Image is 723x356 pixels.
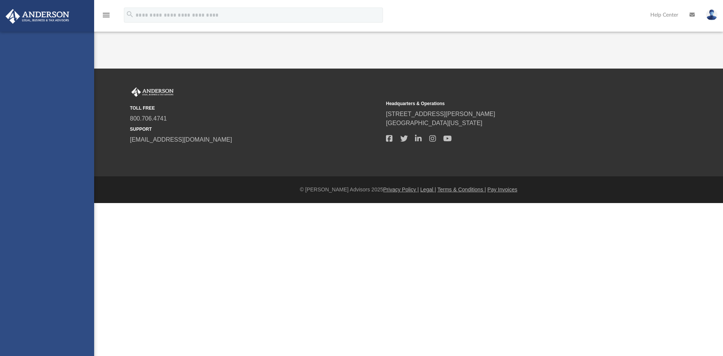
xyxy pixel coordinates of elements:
a: Pay Invoices [487,186,517,193]
i: search [126,10,134,18]
a: 800.706.4741 [130,115,167,122]
div: © [PERSON_NAME] Advisors 2025 [94,186,723,194]
img: Anderson Advisors Platinum Portal [130,87,175,97]
a: [EMAIL_ADDRESS][DOMAIN_NAME] [130,136,232,143]
a: Terms & Conditions | [438,186,486,193]
a: [STREET_ADDRESS][PERSON_NAME] [386,111,495,117]
a: Legal | [420,186,436,193]
small: SUPPORT [130,126,381,133]
a: menu [102,14,111,20]
i: menu [102,11,111,20]
img: User Pic [706,9,717,20]
small: TOLL FREE [130,105,381,112]
small: Headquarters & Operations [386,100,637,107]
a: Privacy Policy | [383,186,419,193]
img: Anderson Advisors Platinum Portal [3,9,72,24]
a: [GEOGRAPHIC_DATA][US_STATE] [386,120,482,126]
